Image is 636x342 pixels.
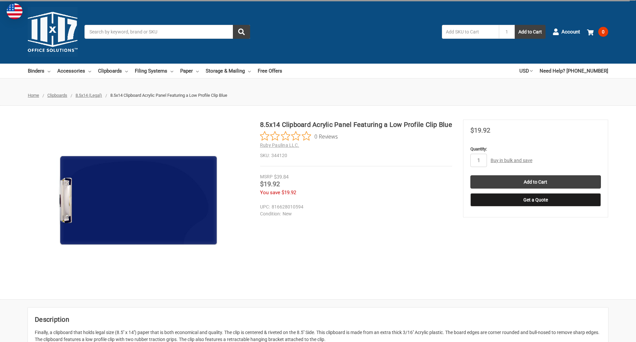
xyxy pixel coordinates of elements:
[581,324,636,342] iframe: Google Customer Reviews
[7,3,23,19] img: duty and tax information for United States
[598,27,608,37] span: 0
[314,131,338,141] span: 0 Reviews
[57,64,91,78] a: Accessories
[260,203,449,210] dd: 816628010594
[260,142,299,148] a: Ruby Paulina LLC.
[135,64,173,78] a: Filing Systems
[282,190,296,196] span: $19.92
[553,23,580,40] a: Account
[515,25,546,39] button: Add to Cart
[260,210,449,217] dd: New
[47,93,67,98] a: Clipboards
[470,193,601,206] button: Get a Quote
[442,25,499,39] input: Add SKU to Cart
[260,190,280,196] span: You save
[110,93,227,98] span: 8.5x14 Clipboard Acrylic Panel Featuring a Low Profile Clip Blue
[260,120,452,130] h1: 8.5x14 Clipboard Acrylic Panel Featuring a Low Profile Clip Blue
[260,180,280,188] span: $19.92
[76,93,102,98] a: 8.5x14 (Legal)
[260,203,270,210] dt: UPC:
[260,152,270,159] dt: SKU:
[470,146,601,152] label: Quantity:
[28,93,39,98] a: Home
[28,64,50,78] a: Binders
[84,25,250,39] input: Search by keyword, brand or SKU
[180,64,199,78] a: Paper
[540,64,608,78] a: Need Help? [PHONE_NUMBER]
[258,64,282,78] a: Free Offers
[260,152,452,159] dd: 344120
[587,23,608,40] a: 0
[206,64,251,78] a: Storage & Mailing
[98,64,128,78] a: Clipboards
[56,120,221,285] img: 8.5x14 Clipboard Acrylic Panel Featuring a Low Profile Clip Blue
[260,131,338,141] button: Rated 0 out of 5 stars from 0 reviews. Jump to reviews.
[260,210,281,217] dt: Condition:
[470,175,601,189] input: Add to Cart
[470,126,490,134] span: $19.92
[28,7,78,57] img: 11x17.com
[491,158,532,163] a: Buy in bulk and save
[519,64,533,78] a: USD
[35,314,601,324] h2: Description
[561,28,580,36] span: Account
[274,174,289,180] span: $39.84
[260,173,273,180] div: MSRP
